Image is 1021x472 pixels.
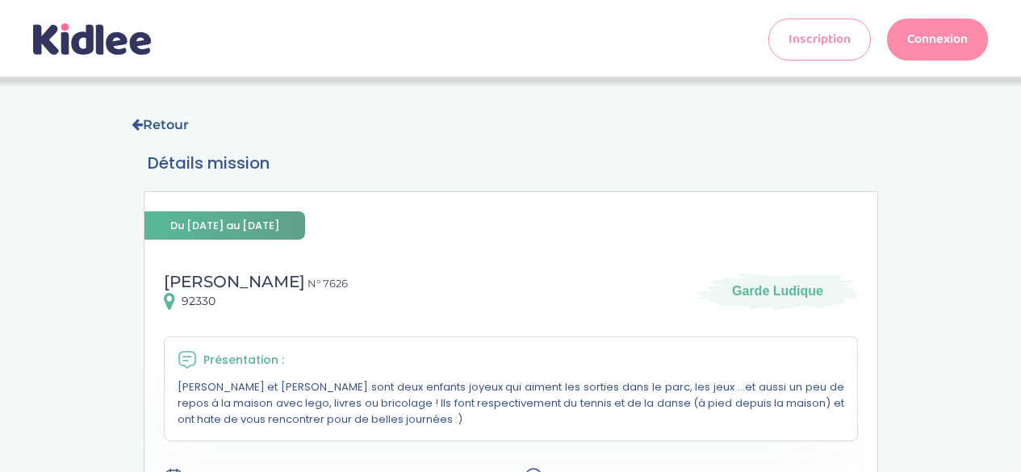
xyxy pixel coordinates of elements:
[132,117,189,132] a: Retour
[732,282,823,300] span: Garde Ludique
[144,211,305,240] span: Du [DATE] au [DATE]
[768,19,871,61] a: Inscription
[164,272,305,291] span: [PERSON_NAME]
[203,352,284,369] span: Présentation :
[308,277,348,290] span: N° 7626
[148,151,874,175] h3: Détails mission
[178,379,844,428] p: [PERSON_NAME] et [PERSON_NAME] sont deux enfants joyeux qui aiment les sorties dans le parc, les ...
[887,19,988,61] a: Connexion
[182,293,215,310] span: 92330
